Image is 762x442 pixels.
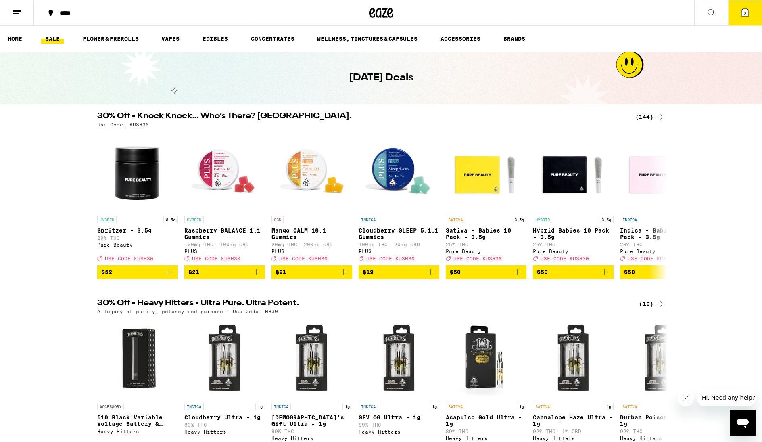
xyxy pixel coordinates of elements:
p: 25% THC [446,242,526,247]
img: Pure Beauty - Indica - Babies 10 Pack - 3.5g [620,131,701,212]
div: Heavy Hitters [533,436,614,441]
p: 92% THC [620,429,701,434]
p: HYBRID [533,216,552,223]
a: Open page for Indica - Babies 10 Pack - 3.5g from Pure Beauty [620,131,701,265]
div: Pure Beauty [620,249,701,254]
a: (144) [635,112,665,122]
p: 1g [342,403,352,410]
p: Mango CALM 10:1 Gummies [271,227,352,240]
p: 1g [430,403,439,410]
p: 26% THC [533,242,614,247]
p: Durban Poison Ultra - 1g [620,414,701,427]
p: HYBRID [184,216,204,223]
img: Heavy Hitters - Cloudberry Ultra - 1g [184,318,265,399]
img: Heavy Hitters - Cannalope Haze Ultra - 1g [533,318,614,399]
div: Heavy Hitters [359,429,439,434]
span: 2 [744,11,746,16]
div: Heavy Hitters [446,436,526,441]
p: CBD [271,216,284,223]
p: 3.5g [163,216,178,223]
p: 100mg THC: 20mg CBD [359,242,439,247]
a: Open page for Hybrid Babies 10 Pack - 3.5g from Pure Beauty [533,131,614,265]
p: INDICA [620,216,639,223]
button: Add to bag [620,265,701,279]
p: 92% THC: 1% CBD [533,429,614,434]
p: 28% THC [620,242,701,247]
div: Pure Beauty [446,249,526,254]
p: SATIVA [533,403,552,410]
p: INDICA [359,216,378,223]
a: BRANDS [499,34,529,44]
a: CONCENTRATES [247,34,299,44]
p: SATIVA [620,403,639,410]
p: 510 Black Variable Voltage Battery & Charger [97,414,178,427]
div: Heavy Hitters [97,429,178,434]
span: USE CODE KUSH30 [453,256,502,261]
a: Open page for Raspberry BALANCE 1:1 Gummies from PLUS [184,131,265,265]
div: Heavy Hitters [184,429,265,434]
span: $52 [101,269,112,275]
img: Heavy Hitters - God's Gift Ultra - 1g [271,318,352,399]
a: ACCESSORIES [436,34,484,44]
img: Heavy Hitters - Acapulco Gold Ultra - 1g [446,318,526,399]
span: $50 [450,269,461,275]
a: Open page for Spritzer - 3.5g from Pure Beauty [97,131,178,265]
a: HOME [4,34,26,44]
p: 29% THC [97,235,178,241]
div: Heavy Hitters [271,436,352,441]
img: Pure Beauty - Sativa - Babies 10 Pack - 3.5g [446,131,526,212]
button: Add to bag [184,265,265,279]
p: 3.5g [512,216,526,223]
p: HYBRID [97,216,117,223]
p: 100mg THC: 100mg CBD [184,242,265,247]
p: SATIVA [446,403,465,410]
div: Pure Beauty [533,249,614,254]
a: Open page for Sativa - Babies 10 Pack - 3.5g from Pure Beauty [446,131,526,265]
p: 89% THC [359,422,439,427]
iframe: Message from company [697,389,756,406]
iframe: Button to launch messaging window [730,410,756,436]
img: PLUS - Cloudberry SLEEP 5:1:1 Gummies [359,131,439,212]
p: Indica - Babies 10 Pack - 3.5g [620,227,701,240]
div: PLUS [359,249,439,254]
p: Cloudberry SLEEP 5:1:1 Gummies [359,227,439,240]
img: Pure Beauty - Spritzer - 3.5g [97,131,178,212]
h1: [DATE] Deals [349,71,413,85]
img: Heavy Hitters - Durban Poison Ultra - 1g [620,318,701,399]
span: USE CODE KUSH30 [192,256,240,261]
button: Add to bag [97,265,178,279]
span: $19 [363,269,374,275]
h2: 30% Off - Knock Knock… Who’s There? [GEOGRAPHIC_DATA]. [97,112,626,122]
button: Add to bag [359,265,439,279]
a: VAPES [157,34,184,44]
span: USE CODE KUSH30 [279,256,328,261]
p: Sativa - Babies 10 Pack - 3.5g [446,227,526,240]
p: 1g [517,403,526,410]
p: Acapulco Gold Ultra - 1g [446,414,526,427]
p: SFV OG Ultra - 1g [359,414,439,421]
a: (10) [639,299,665,309]
div: Heavy Hitters [620,436,701,441]
p: A legacy of purity, potency and purpose - Use Code: HH30 [97,309,278,314]
button: Add to bag [446,265,526,279]
p: Cannalope Haze Ultra - 1g [533,414,614,427]
img: Pure Beauty - Hybrid Babies 10 Pack - 3.5g [533,131,614,212]
span: $21 [188,269,199,275]
span: $21 [276,269,286,275]
p: Cloudberry Ultra - 1g [184,414,265,421]
iframe: Close message [678,390,694,406]
button: Add to bag [533,265,614,279]
span: USE CODE KUSH30 [628,256,676,261]
p: ACCESSORY [97,403,124,410]
button: Add to bag [271,265,352,279]
p: INDICA [184,403,204,410]
p: Hybrid Babies 10 Pack - 3.5g [533,227,614,240]
p: 20mg THC: 200mg CBD [271,242,352,247]
p: [DEMOGRAPHIC_DATA]'s Gift Ultra - 1g [271,414,352,427]
a: SALE [41,34,64,44]
p: INDICA [271,403,291,410]
span: $50 [537,269,548,275]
